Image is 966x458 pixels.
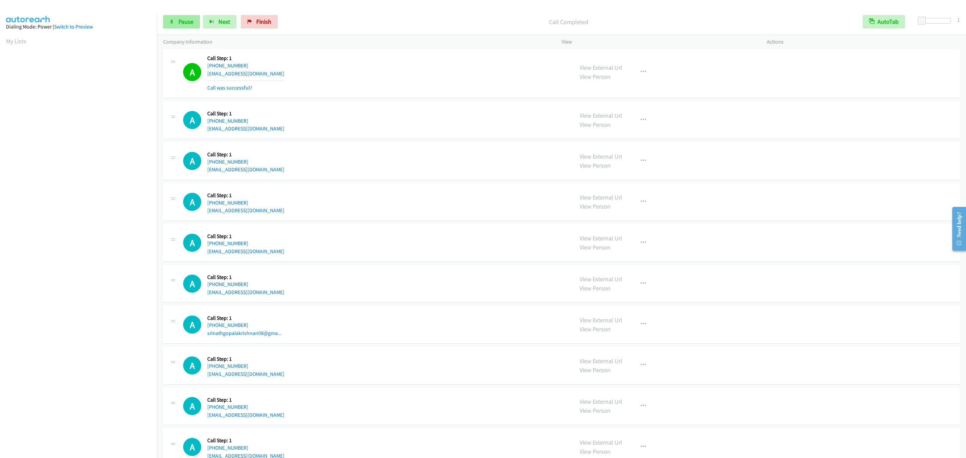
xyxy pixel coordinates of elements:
a: View Person [580,284,610,292]
span: Pause [178,18,194,25]
h5: Call Step: 1 [207,192,284,199]
a: View External Url [580,398,622,405]
span: Finish [256,18,271,25]
a: [PHONE_NUMBER] [207,363,248,369]
a: [PHONE_NUMBER] [207,322,248,328]
a: View External Url [580,439,622,446]
a: View Person [580,121,610,128]
div: The call is yet to be attempted [183,438,201,456]
h5: Call Step: 1 [207,356,284,362]
a: View External Url [580,112,622,119]
h5: Call Step: 1 [207,397,284,403]
a: View Person [580,448,610,455]
div: 1 [957,15,960,24]
h1: A [183,438,201,456]
a: [PHONE_NUMBER] [207,404,248,410]
h1: A [183,152,201,170]
div: The call is yet to be attempted [183,275,201,293]
a: [EMAIL_ADDRESS][DOMAIN_NAME] [207,166,284,173]
button: Next [203,15,236,28]
span: Next [218,18,230,25]
iframe: To enrich screen reader interactions, please activate Accessibility in Grammarly extension settings [6,52,157,370]
a: [EMAIL_ADDRESS][DOMAIN_NAME] [207,207,284,214]
a: View Person [580,203,610,210]
p: Call Completed [287,17,851,26]
div: The call is yet to be attempted [183,193,201,211]
p: Company Information [163,38,549,46]
a: View Person [580,407,610,414]
h1: A [183,397,201,415]
a: [EMAIL_ADDRESS][DOMAIN_NAME] [207,70,284,77]
h1: A [183,63,201,81]
h5: Call Step: 1 [207,151,284,158]
div: The call is yet to be attempted [183,316,201,334]
a: View Person [580,243,610,251]
button: AutoTab [863,15,905,28]
h1: A [183,193,201,211]
div: The call is yet to be attempted [183,397,201,415]
a: Call was successful? [207,84,252,91]
div: The call is yet to be attempted [183,234,201,252]
a: [EMAIL_ADDRESS][DOMAIN_NAME] [207,125,284,132]
a: View Person [580,366,610,374]
a: srinathgopalakrishnan08@gma... [207,330,282,336]
a: View External Url [580,357,622,365]
a: View External Url [580,234,622,242]
a: View Person [580,162,610,169]
a: View External Url [580,275,622,283]
a: My Lists [6,37,26,45]
p: View [561,38,755,46]
h5: Call Step: 1 [207,55,284,62]
a: View Person [580,325,610,333]
a: View External Url [580,153,622,160]
h5: Call Step: 1 [207,315,282,322]
a: View Person [580,73,610,80]
p: Actions [767,38,960,46]
h5: Call Step: 1 [207,233,284,240]
h1: A [183,111,201,129]
div: The call is yet to be attempted [183,152,201,170]
a: View External Url [580,316,622,324]
a: [PHONE_NUMBER] [207,199,248,206]
a: Switch to Preview [54,23,93,30]
h5: Call Step: 1 [207,110,284,117]
a: Pause [163,15,200,28]
a: View External Url [580,64,622,71]
h5: Call Step: 1 [207,437,284,444]
a: [EMAIL_ADDRESS][DOMAIN_NAME] [207,248,284,254]
a: View External Url [580,193,622,201]
a: [EMAIL_ADDRESS][DOMAIN_NAME] [207,289,284,295]
a: [PHONE_NUMBER] [207,159,248,165]
h1: A [183,356,201,375]
h1: A [183,316,201,334]
h1: A [183,275,201,293]
a: [PHONE_NUMBER] [207,62,248,69]
a: [PHONE_NUMBER] [207,240,248,246]
a: [PHONE_NUMBER] [207,281,248,287]
a: [PHONE_NUMBER] [207,445,248,451]
iframe: Resource Center [947,202,966,255]
a: [EMAIL_ADDRESS][DOMAIN_NAME] [207,412,284,418]
a: Finish [241,15,278,28]
a: [EMAIL_ADDRESS][DOMAIN_NAME] [207,371,284,377]
h1: A [183,234,201,252]
div: Dialing Mode: Power | [6,23,151,31]
h5: Call Step: 1 [207,274,284,281]
div: The call is yet to be attempted [183,356,201,375]
a: [PHONE_NUMBER] [207,118,248,124]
